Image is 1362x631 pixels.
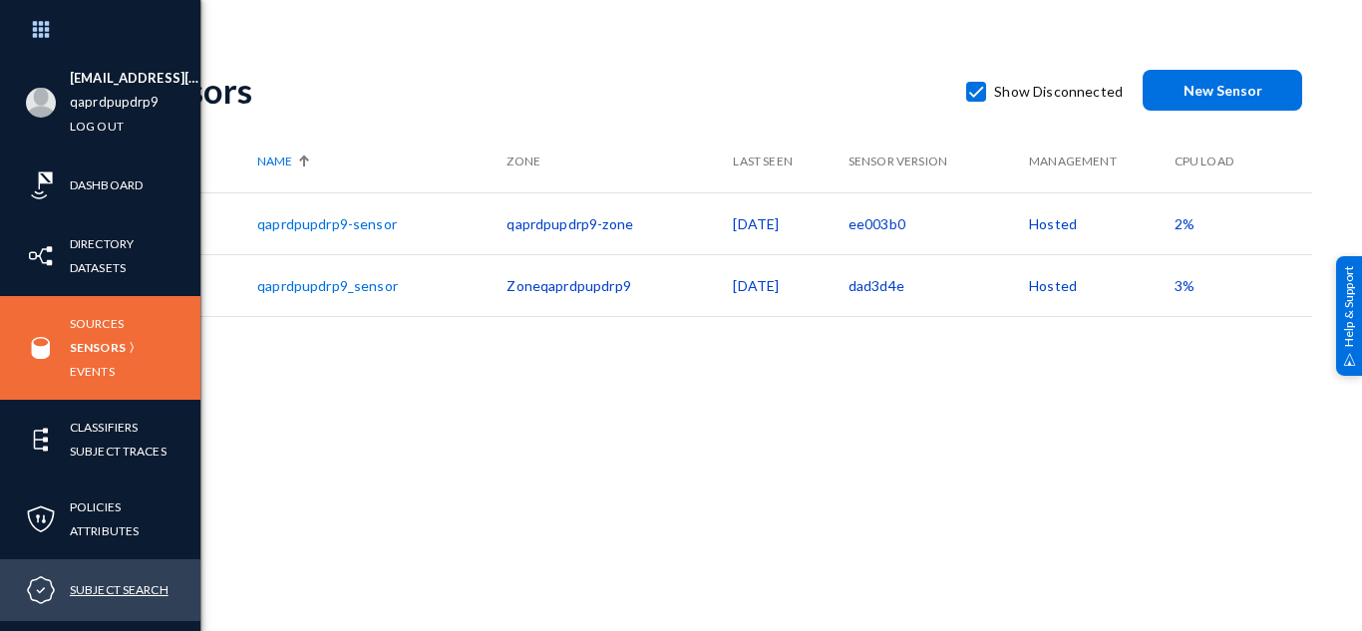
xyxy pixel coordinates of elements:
[257,215,397,232] a: qaprdpupdrp9-sensor
[70,115,124,138] a: Log out
[70,336,126,359] a: Sensors
[849,192,1029,254] td: ee003b0
[70,256,126,279] a: Datasets
[26,170,56,200] img: icon-risk-sonar.svg
[1029,131,1174,192] th: Management
[26,333,56,363] img: icon-sources.svg
[1184,82,1262,99] span: New Sensor
[1029,254,1174,316] td: Hosted
[70,173,143,196] a: Dashboard
[70,232,134,255] a: Directory
[26,88,56,118] img: blank-profile-picture.png
[257,153,497,170] div: Name
[70,91,160,114] a: qaprdpupdrp9
[733,254,848,316] td: [DATE]
[26,425,56,455] img: icon-elements.svg
[733,192,848,254] td: [DATE]
[1175,131,1272,192] th: CPU Load
[26,504,56,534] img: icon-policies.svg
[507,131,733,192] th: Zone
[70,578,169,601] a: Subject Search
[733,131,848,192] th: Last Seen
[26,241,56,271] img: icon-inventory.svg
[849,131,1029,192] th: Sensor Version
[257,277,398,294] a: qaprdpupdrp9_sensor
[1175,215,1194,232] span: 2%
[1343,353,1356,366] img: help_support.svg
[11,8,71,51] img: app launcher
[70,67,200,91] li: [EMAIL_ADDRESS][PERSON_NAME][DOMAIN_NAME]
[70,360,115,383] a: Events
[849,254,1029,316] td: dad3d4e
[70,312,124,335] a: Sources
[70,519,139,542] a: Attributes
[1029,192,1174,254] td: Hosted
[70,416,138,439] a: Classifiers
[1336,255,1362,375] div: Help & Support
[507,254,733,316] td: Zoneqaprdpupdrp9
[507,192,733,254] td: qaprdpupdrp9-zone
[132,70,946,111] div: Sensors
[70,495,121,518] a: Policies
[1175,277,1194,294] span: 3%
[26,575,56,605] img: icon-compliance.svg
[994,77,1123,107] span: Show Disconnected
[257,153,292,170] span: Name
[1143,70,1302,111] button: New Sensor
[70,440,167,463] a: Subject Traces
